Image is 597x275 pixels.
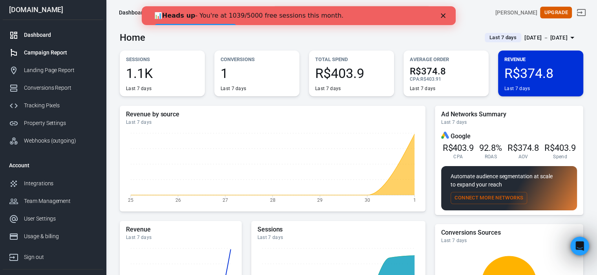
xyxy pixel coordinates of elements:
span: CPA [453,154,463,160]
div: Webhooks (outgoing) [24,137,97,145]
button: Find anything...⌘ + K [273,6,430,19]
a: Landing Page Report [3,62,103,79]
span: R$403.9 [442,143,474,153]
li: Account [3,156,103,175]
tspan: 27 [223,197,228,203]
a: 👉 View upgrade options [13,18,95,27]
h5: Ad Networks Summary [441,110,577,118]
p: Revenue [504,55,577,63]
tspan: 28 [270,197,276,203]
div: Last 7 days [126,119,419,125]
a: Integrations [3,175,103,192]
div: Dashboard [24,31,97,39]
span: 1.1K [126,67,199,80]
h5: Revenue by source [126,110,419,118]
div: Tracking Pixels [24,101,97,110]
div: Campaign Report [24,49,97,57]
div: User Settings [24,215,97,223]
div: Conversions Report [24,84,97,92]
iframe: Intercom live chat [570,237,589,255]
div: Last 7 days [504,85,530,92]
a: User Settings [3,210,103,228]
div: Dashboard [119,9,146,16]
span: 1 [221,67,293,80]
p: Conversions [221,55,293,63]
button: [DOMAIN_NAME] [159,5,215,20]
div: Usage & billing [24,232,97,241]
a: Sign out [3,245,103,266]
iframe: Intercom live chat banner [142,6,456,25]
div: Account id: ixsDVuty [495,9,537,17]
tspan: 26 [175,197,181,203]
div: Sign out [24,253,97,261]
div: Google Ads [441,132,449,141]
button: Last 7 days[DATE] － [DATE] [478,31,583,44]
span: R$374.8 [504,67,577,80]
a: Campaign Report [3,44,103,62]
div: Team Management [24,197,97,205]
h5: Conversions Sources [441,229,577,237]
div: Property Settings [24,119,97,127]
p: Automate audience segmentation at scale to expand your reach [451,172,568,189]
span: R$374.8 [410,67,482,76]
tspan: 1 [413,197,416,203]
span: R$403.9 [544,143,576,153]
h5: Sessions [257,226,420,233]
div: Landing Page Report [24,66,97,74]
div: Close [299,7,307,12]
span: Last 7 days [486,34,520,42]
div: Last 7 days [126,85,152,92]
span: 92.8% [479,143,502,153]
tspan: 25 [128,197,133,203]
p: Sessions [126,55,199,63]
div: Last 7 days [441,119,577,125]
span: R$403.91 [420,76,441,82]
a: Dashboard [3,26,103,44]
div: Last 7 days [257,234,420,241]
a: Team Management [3,192,103,210]
h3: Home [120,32,145,43]
a: Usage & billing [3,228,103,245]
div: Last 7 days [315,85,341,92]
button: Connect More Networks [451,192,527,204]
button: Upgrade [540,7,572,19]
span: AOV [518,154,528,160]
a: Tracking Pixels [3,97,103,114]
tspan: 29 [317,197,323,203]
span: R$374.8 [508,143,539,153]
span: Spend [553,154,567,160]
a: Property Settings [3,114,103,132]
div: Integrations [24,179,97,188]
span: R$403.9 [315,67,388,80]
p: Average Order [410,55,482,63]
tspan: 30 [365,197,370,203]
div: Last 7 days [126,234,236,241]
a: Sign out [572,3,591,22]
span: ROAS [485,154,497,160]
div: Last 7 days [410,85,435,92]
div: Last 7 days [221,85,246,92]
a: Webhooks (outgoing) [3,132,103,150]
a: Conversions Report [3,79,103,97]
div: [DATE] － [DATE] [524,33,568,43]
p: Total Spend [315,55,388,63]
div: Google [441,132,577,141]
h5: Revenue [126,226,236,233]
div: Last 7 days [441,237,577,244]
div: [DOMAIN_NAME] [3,6,103,13]
span: CPA : [410,76,420,82]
